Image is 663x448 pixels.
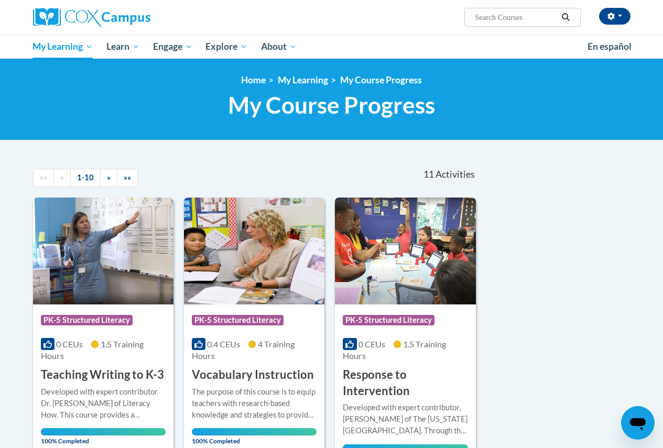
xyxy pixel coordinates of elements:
[56,339,83,349] span: 0 CEUs
[192,339,295,360] span: 4 Training Hours
[192,428,317,435] div: Your progress
[192,428,317,445] span: 100% Completed
[124,173,131,182] span: »»
[60,173,64,182] span: «
[41,386,166,421] div: Developed with expert contributor Dr. [PERSON_NAME] of Literacy How. This course provides a resea...
[26,35,100,59] a: My Learning
[117,169,138,187] a: End
[41,315,133,325] span: PK-5 Structured Literacy
[192,367,314,383] h3: Vocabulary Instruction
[153,40,192,53] span: Engage
[107,173,111,182] span: »
[278,74,328,85] a: My Learning
[146,35,199,59] a: Engage
[254,35,303,59] a: About
[261,40,297,53] span: About
[228,91,435,119] span: My Course Progress
[474,11,558,24] input: Search Courses
[25,35,638,59] div: Main menu
[33,8,150,27] img: Cox Campus
[33,169,54,187] a: Begining
[599,8,631,25] button: Account Settings
[558,11,573,24] button: Search
[70,169,101,187] a: 1-10
[41,428,166,435] div: Your progress
[41,367,164,383] h3: Teaching Writing to K-3
[33,198,173,304] img: Course Logo
[588,41,632,52] span: En español
[340,74,422,85] a: My Course Progress
[192,386,317,421] div: The purpose of this course is to equip teachers with research-based knowledge and strategies to p...
[32,40,93,53] span: My Learning
[241,74,266,85] a: Home
[335,198,475,304] img: Course Logo
[106,40,139,53] span: Learn
[343,367,468,399] h3: Response to Intervention
[199,35,254,59] a: Explore
[621,406,655,440] iframe: Button to launch messaging window
[436,169,475,180] span: Activities
[41,428,166,445] span: 100% Completed
[423,169,434,180] span: 11
[207,339,240,349] span: 0.4 CEUs
[343,315,434,325] span: PK-5 Structured Literacy
[100,169,117,187] a: Next
[33,8,222,27] a: Cox Campus
[581,36,638,58] a: En español
[192,315,284,325] span: PK-5 Structured Literacy
[343,402,468,436] div: Developed with expert contributor, [PERSON_NAME] of The [US_STATE][GEOGRAPHIC_DATA]. Through this...
[40,173,47,182] span: ««
[184,198,324,304] img: Course Logo
[358,339,385,349] span: 0 CEUs
[343,339,445,360] span: 1.5 Training Hours
[100,35,146,59] a: Learn
[53,169,71,187] a: Previous
[41,339,144,360] span: 1.5 Training Hours
[205,40,247,53] span: Explore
